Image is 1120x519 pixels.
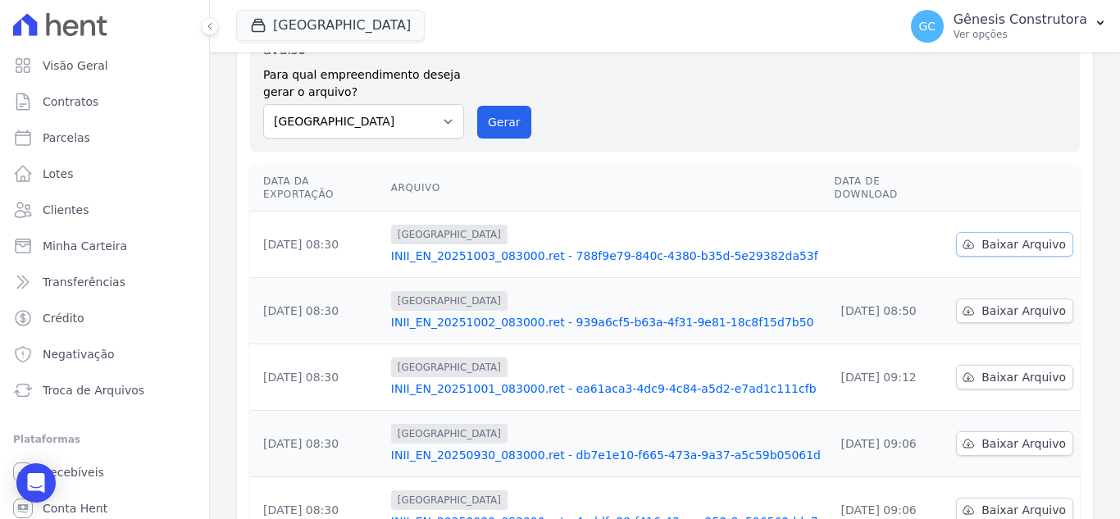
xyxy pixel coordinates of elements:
[918,20,936,32] span: GC
[250,278,385,344] td: [DATE] 08:30
[981,435,1066,452] span: Baixar Arquivo
[954,11,1087,28] p: Gênesis Construtora
[391,357,508,377] span: [GEOGRAPHIC_DATA]
[43,346,115,362] span: Negativação
[981,369,1066,385] span: Baixar Arquivo
[7,230,203,262] a: Minha Carteira
[7,302,203,335] a: Crédito
[828,411,950,477] td: [DATE] 09:06
[43,166,74,182] span: Lotes
[956,298,1073,323] a: Baixar Arquivo
[43,238,127,254] span: Minha Carteira
[250,212,385,278] td: [DATE] 08:30
[263,60,464,101] label: Para qual empreendimento deseja gerar o arquivo?
[981,502,1066,518] span: Baixar Arquivo
[7,456,203,489] a: Recebíveis
[898,3,1120,49] button: GC Gênesis Construtora Ver opções
[954,28,1087,41] p: Ver opções
[828,278,950,344] td: [DATE] 08:50
[828,165,950,212] th: Data de Download
[981,236,1066,253] span: Baixar Arquivo
[477,106,531,139] button: Gerar
[391,291,508,311] span: [GEOGRAPHIC_DATA]
[43,130,90,146] span: Parcelas
[43,382,144,398] span: Troca de Arquivos
[391,380,822,397] a: INII_EN_20251001_083000.ret - ea61aca3-4dc9-4c84-a5d2-e7ad1c111cfb
[7,374,203,407] a: Troca de Arquivos
[391,248,822,264] a: INII_EN_20251003_083000.ret - 788f9e79-840c-4380-b35d-5e29382da53f
[250,165,385,212] th: Data da Exportação
[956,365,1073,389] a: Baixar Arquivo
[391,314,822,330] a: INII_EN_20251002_083000.ret - 939a6cf5-b63a-4f31-9e81-18c8f15d7b50
[391,490,508,510] span: [GEOGRAPHIC_DATA]
[43,500,107,517] span: Conta Hent
[13,430,196,449] div: Plataformas
[43,57,108,74] span: Visão Geral
[250,344,385,411] td: [DATE] 08:30
[956,232,1073,257] a: Baixar Arquivo
[236,10,425,41] button: [GEOGRAPHIC_DATA]
[391,225,508,244] span: [GEOGRAPHIC_DATA]
[7,85,203,118] a: Contratos
[981,303,1066,319] span: Baixar Arquivo
[7,266,203,298] a: Transferências
[16,463,56,503] div: Open Intercom Messenger
[43,93,98,110] span: Contratos
[43,274,125,290] span: Transferências
[250,411,385,477] td: [DATE] 08:30
[43,464,104,480] span: Recebíveis
[956,431,1073,456] a: Baixar Arquivo
[43,310,84,326] span: Crédito
[385,165,828,212] th: Arquivo
[391,424,508,444] span: [GEOGRAPHIC_DATA]
[43,202,89,218] span: Clientes
[828,344,950,411] td: [DATE] 09:12
[7,121,203,154] a: Parcelas
[7,338,203,371] a: Negativação
[7,157,203,190] a: Lotes
[7,49,203,82] a: Visão Geral
[7,193,203,226] a: Clientes
[391,447,822,463] a: INII_EN_20250930_083000.ret - db7e1e10-f665-473a-9a37-a5c59b05061d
